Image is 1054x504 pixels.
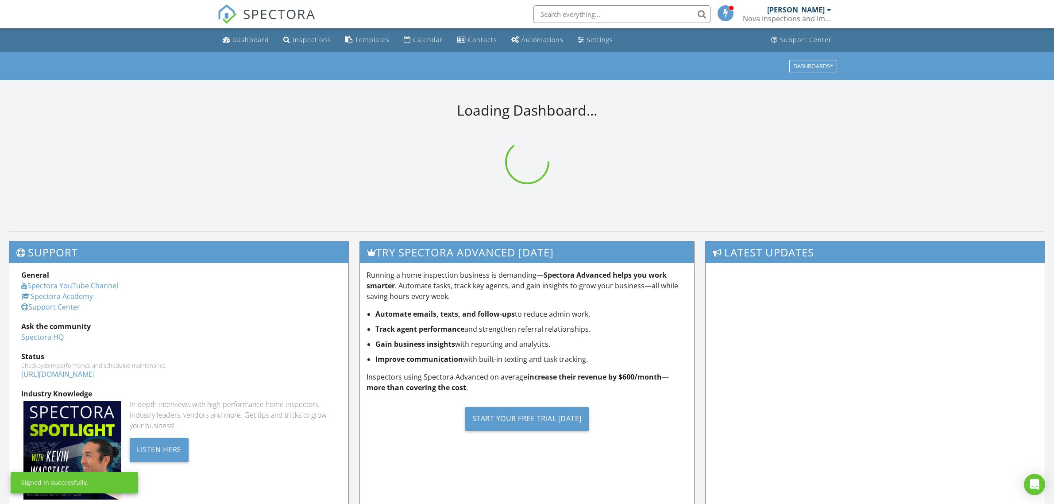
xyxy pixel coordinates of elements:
a: Templates [342,32,393,48]
img: The Best Home Inspection Software - Spectora [217,4,237,24]
div: Contacts [468,35,497,44]
strong: Gain business insights [375,339,455,349]
strong: increase their revenue by $600/month—more than covering the cost [367,372,669,392]
a: Calendar [400,32,447,48]
div: Dashboards [793,63,833,69]
li: with reporting and analytics. [375,339,687,349]
div: Ask the community [21,321,336,332]
a: [URL][DOMAIN_NAME] [21,369,95,379]
div: In-depth interviews with high-performance home inspectors, industry leaders, vendors and more. Ge... [130,399,336,431]
h3: Try spectora advanced [DATE] [360,241,694,263]
div: Nova Inspections and Improvements [743,14,831,23]
a: Spectora YouTube Channel [21,281,118,291]
div: Templates [355,35,390,44]
strong: Spectora Advanced helps you work smarter [367,270,667,291]
a: Listen Here [130,444,189,454]
input: Search everything... [533,5,710,23]
div: Automations [521,35,564,44]
p: Running a home inspection business is demanding— . Automate tasks, track key agents, and gain ins... [367,270,687,302]
li: with built-in texting and task tracking. [375,354,687,364]
p: Inspectors using Spectora Advanced on average . [367,372,687,393]
div: Open Intercom Messenger [1024,474,1045,495]
div: Status [21,351,336,362]
strong: Track agent performance [375,324,464,334]
strong: Improve communication [375,354,463,364]
li: to reduce admin work. [375,309,687,319]
div: [PERSON_NAME] [767,5,825,14]
h3: Latest Updates [706,241,1045,263]
div: Inspections [293,35,331,44]
a: SPECTORA [217,12,316,31]
a: Inspections [280,32,335,48]
div: Industry Knowledge [21,388,336,399]
div: Signed in successfully. [21,478,89,487]
span: SPECTORA [243,4,316,23]
div: Settings [587,35,613,44]
div: Check system performance and scheduled maintenance. [21,362,336,369]
div: Calendar [413,35,443,44]
a: Dashboard [219,32,273,48]
div: Dashboard [232,35,269,44]
a: Spectora Academy [21,291,93,301]
div: Start Your Free Trial [DATE] [465,407,589,431]
a: Start Your Free Trial [DATE] [367,400,687,438]
a: Contacts [454,32,501,48]
div: Listen Here [130,438,189,462]
img: Spectoraspolightmain [23,401,121,499]
strong: General [21,270,49,280]
a: Settings [574,32,617,48]
div: Support Center [780,35,832,44]
button: Dashboards [789,60,837,72]
strong: Automate emails, texts, and follow-ups [375,309,515,319]
a: Spectora HQ [21,332,64,342]
a: Automations (Basic) [508,32,567,48]
a: Support Center [21,302,80,312]
a: Support Center [768,32,835,48]
h3: Support [9,241,348,263]
li: and strengthen referral relationships. [375,324,687,334]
